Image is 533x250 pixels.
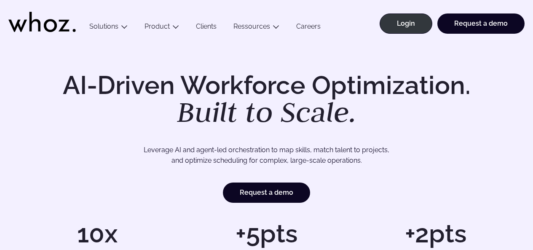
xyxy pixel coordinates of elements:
[355,221,516,246] h1: +2pts
[145,22,170,30] a: Product
[288,22,329,34] a: Careers
[51,73,482,126] h1: AI-Driven Workforce Optimization.
[136,22,187,34] button: Product
[81,22,136,34] button: Solutions
[225,22,288,34] button: Ressources
[380,13,432,34] a: Login
[437,13,525,34] a: Request a demo
[233,22,270,30] a: Ressources
[187,22,225,34] a: Clients
[186,221,347,246] h1: +5pts
[223,183,310,203] a: Request a demo
[17,221,178,246] h1: 10x
[42,145,491,166] p: Leverage AI and agent-led orchestration to map skills, match talent to projects, and optimize sch...
[177,93,356,130] em: Built to Scale.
